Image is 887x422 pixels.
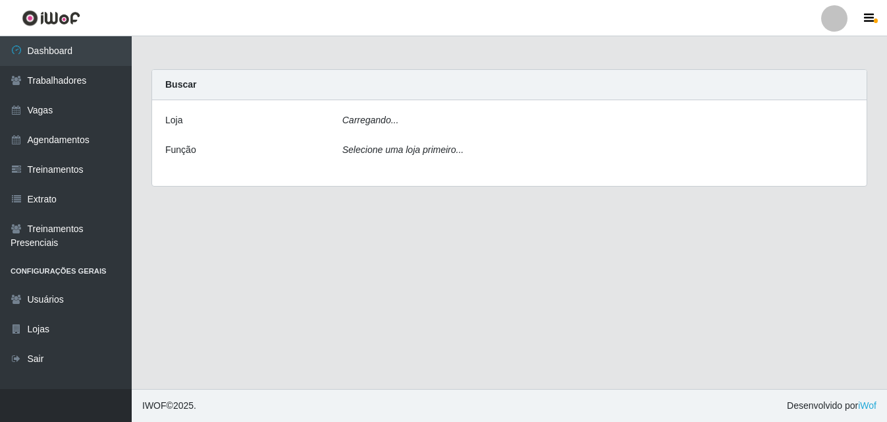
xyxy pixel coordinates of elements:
[787,399,876,413] span: Desenvolvido por
[165,79,196,90] strong: Buscar
[22,10,80,26] img: CoreUI Logo
[858,400,876,411] a: iWof
[342,144,464,155] i: Selecione uma loja primeiro...
[142,399,196,413] span: © 2025 .
[165,113,182,127] label: Loja
[142,400,167,411] span: IWOF
[165,143,196,157] label: Função
[342,115,399,125] i: Carregando...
